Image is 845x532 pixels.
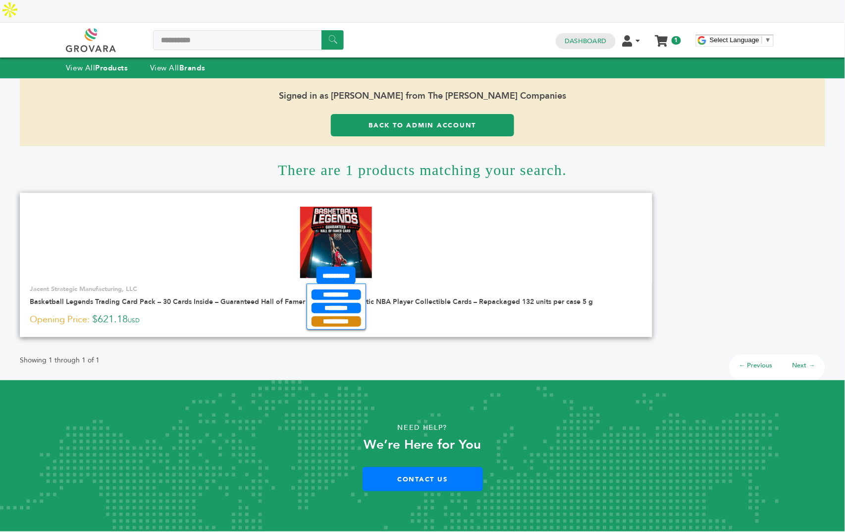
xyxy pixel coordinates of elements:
[66,63,128,73] a: View AllProducts
[762,36,762,44] span: ​
[20,78,825,114] span: Signed in as [PERSON_NAME] from The [PERSON_NAME] Companies
[792,361,815,370] a: Next →
[30,312,642,327] p: $621.18
[150,63,206,73] a: View AllBrands
[739,361,773,370] a: ← Previous
[363,467,483,491] a: Contact Us
[331,114,514,136] a: Back to Admin Account
[30,313,90,326] span: Opening Price:
[128,316,140,324] span: USD
[364,436,481,454] strong: We’re Here for You
[30,297,593,306] a: Basketball Legends Trading Card Pack – 30 Cards Inside – Guaranteed Hall of Famer Included – Auth...
[42,420,802,435] p: Need Help?
[153,30,344,50] input: Search a product or brand...
[710,36,771,44] a: Select Language​
[710,36,759,44] span: Select Language
[179,63,205,73] strong: Brands
[95,63,128,73] strong: Products
[20,146,825,193] h1: There are 1 products matching your search.
[656,32,667,42] a: My Cart
[565,37,606,46] a: Dashboard
[20,355,100,366] p: Showing 1 through 1 of 1
[765,36,771,44] span: ▼
[30,285,642,294] p: Jacent Strategic Manufacturing, LLC
[672,36,681,45] span: 1
[300,207,372,279] img: Basketball Legends Trading Card Pack – 30 Cards Inside – Guaranteed Hall of Famer Included – Auth...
